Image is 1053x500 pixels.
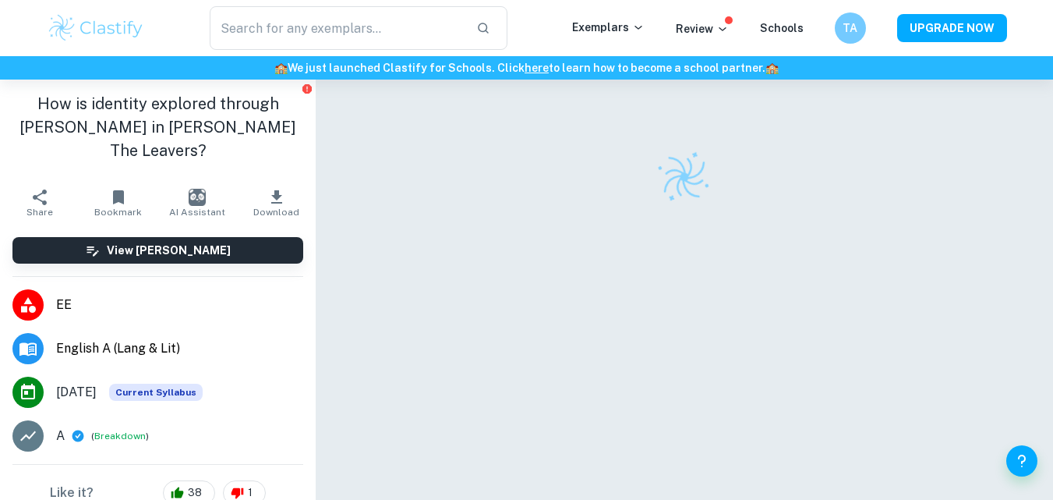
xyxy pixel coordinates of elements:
[94,207,142,218] span: Bookmark
[27,207,53,218] span: Share
[525,62,549,74] a: here
[301,83,313,94] button: Report issue
[56,383,97,402] span: [DATE]
[109,384,203,401] div: This exemplar is based on the current syllabus. Feel free to refer to it for inspiration/ideas wh...
[897,14,1007,42] button: UPGRADE NOW
[760,22,804,34] a: Schools
[56,427,65,445] p: A
[107,242,231,259] h6: View [PERSON_NAME]
[158,181,237,225] button: AI Assistant
[210,6,465,50] input: Search for any exemplars...
[572,19,645,36] p: Exemplars
[841,20,859,37] h6: TA
[835,12,866,44] button: TA
[189,189,206,206] img: AI Assistant
[253,207,299,218] span: Download
[79,181,157,225] button: Bookmark
[237,181,316,225] button: Download
[765,62,779,74] span: 🏫
[47,12,146,44] img: Clastify logo
[12,92,303,162] h1: How is identity explored through [PERSON_NAME] in [PERSON_NAME] The Leavers?
[56,339,303,358] span: English A (Lang & Lit)
[109,384,203,401] span: Current Syllabus
[274,62,288,74] span: 🏫
[3,59,1050,76] h6: We just launched Clastify for Schools. Click to learn how to become a school partner.
[649,142,720,213] img: Clastify logo
[169,207,225,218] span: AI Assistant
[1006,445,1037,477] button: Help and Feedback
[56,296,303,314] span: EE
[12,237,303,264] button: View [PERSON_NAME]
[94,429,146,443] button: Breakdown
[676,20,729,37] p: Review
[91,429,149,444] span: ( )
